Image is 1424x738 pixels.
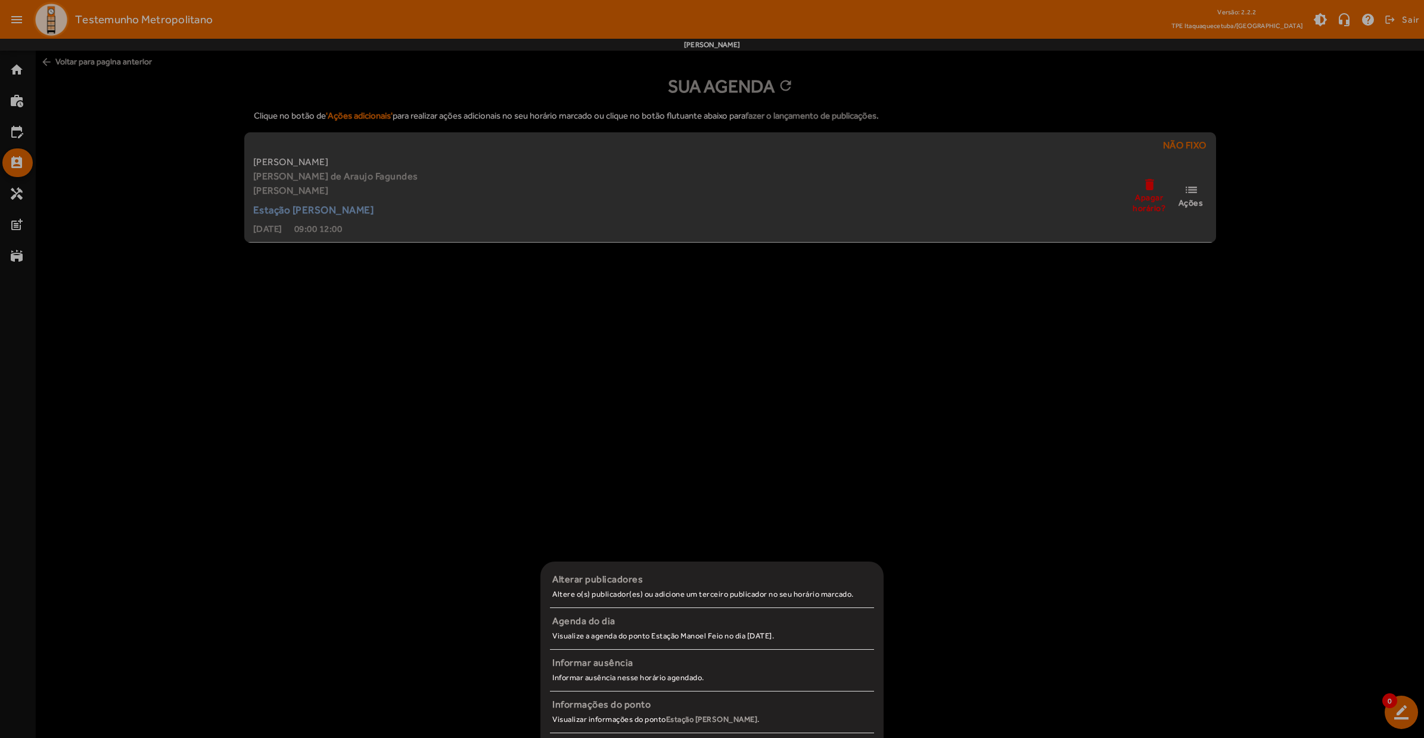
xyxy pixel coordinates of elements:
[552,590,854,599] small: Altere o(s) publicador(es) ou adicione um terceiro publicador no seu horário marcado.
[666,715,758,724] strong: Estação [PERSON_NAME]
[552,673,704,682] small: Informar ausência nesse horário agendado.
[552,572,872,587] div: Alterar publicadores
[552,697,872,712] div: Informações do ponto
[552,631,774,640] small: Visualize a agenda do ponto Estação Manoel Feio no dia [DATE].
[552,656,872,670] div: Informar ausência
[552,614,872,628] div: Agenda do dia
[552,715,760,724] small: Visualizar informações do ponto .
[550,566,874,608] a: Alterar publicadoresAltere o(s) publicador(es) ou adicione um terceiro publicador no seu horário ...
